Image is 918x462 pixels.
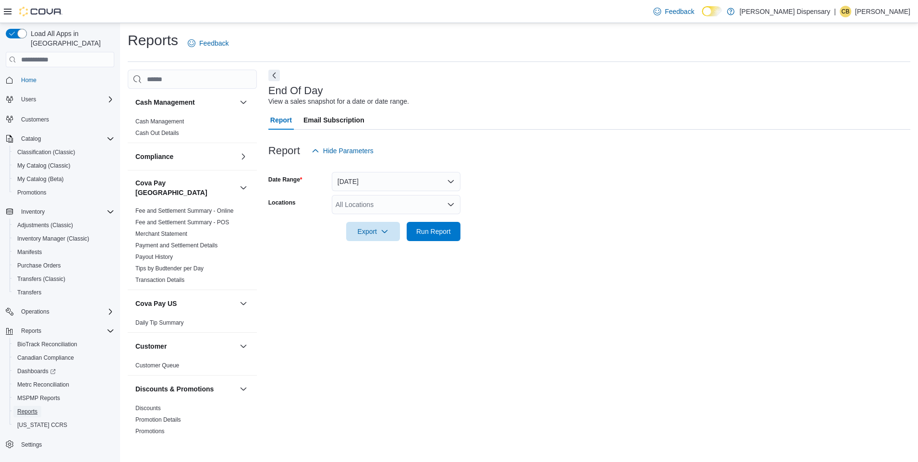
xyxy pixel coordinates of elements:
[2,73,118,87] button: Home
[13,160,74,171] a: My Catalog (Classic)
[17,306,53,317] button: Operations
[135,276,184,284] span: Transaction Details
[135,319,184,326] a: Daily Tip Summary
[135,231,187,237] a: Merchant Statement
[17,74,40,86] a: Home
[268,176,302,183] label: Date Range
[13,392,64,404] a: MSPMP Reports
[842,6,850,17] span: CB
[855,6,910,17] p: [PERSON_NAME]
[17,94,114,105] span: Users
[268,97,409,107] div: View a sales snapshot for a date or date range.
[13,273,114,285] span: Transfers (Classic)
[13,406,114,417] span: Reports
[17,113,114,125] span: Customers
[135,97,236,107] button: Cash Management
[13,219,77,231] a: Adjustments (Classic)
[650,2,698,21] a: Feedback
[135,277,184,283] a: Transaction Details
[135,427,165,435] span: Promotions
[17,133,45,145] button: Catalog
[135,341,236,351] button: Customer
[10,172,118,186] button: My Catalog (Beta)
[10,365,118,378] a: Dashboards
[135,362,179,369] span: Customer Queue
[27,29,114,48] span: Load All Apps in [GEOGRAPHIC_DATA]
[834,6,836,17] p: |
[135,118,184,125] span: Cash Management
[17,289,41,296] span: Transfers
[17,340,77,348] span: BioTrack Reconciliation
[17,206,48,218] button: Inventory
[13,246,114,258] span: Manifests
[17,439,46,450] a: Settings
[17,221,73,229] span: Adjustments (Classic)
[323,146,374,156] span: Hide Parameters
[135,219,229,226] a: Fee and Settlement Summary - POS
[13,365,114,377] span: Dashboards
[17,235,89,243] span: Inventory Manager (Classic)
[2,132,118,146] button: Catalog
[268,145,300,157] h3: Report
[135,404,161,412] span: Discounts
[13,379,114,390] span: Metrc Reconciliation
[13,419,71,431] a: [US_STATE] CCRS
[13,273,69,285] a: Transfers (Classic)
[10,351,118,365] button: Canadian Compliance
[128,360,257,375] div: Customer
[268,199,296,207] label: Locations
[238,182,249,194] button: Cova Pay [GEOGRAPHIC_DATA]
[13,260,114,271] span: Purchase Orders
[665,7,694,16] span: Feedback
[238,298,249,309] button: Cova Pay US
[13,173,114,185] span: My Catalog (Beta)
[2,324,118,338] button: Reports
[10,286,118,299] button: Transfers
[128,205,257,290] div: Cova Pay [GEOGRAPHIC_DATA]
[21,327,41,335] span: Reports
[10,245,118,259] button: Manifests
[346,222,400,241] button: Export
[2,205,118,219] button: Inventory
[13,365,60,377] a: Dashboards
[10,391,118,405] button: MSPMP Reports
[21,96,36,103] span: Users
[135,219,229,226] span: Fee and Settlement Summary - POS
[135,242,217,249] a: Payment and Settlement Details
[10,186,118,199] button: Promotions
[21,76,36,84] span: Home
[268,70,280,81] button: Next
[21,208,45,216] span: Inventory
[268,85,323,97] h3: End Of Day
[17,306,114,317] span: Operations
[10,272,118,286] button: Transfers (Classic)
[10,232,118,245] button: Inventory Manager (Classic)
[135,362,179,369] a: Customer Queue
[10,219,118,232] button: Adjustments (Classic)
[17,175,64,183] span: My Catalog (Beta)
[17,262,61,269] span: Purchase Orders
[13,379,73,390] a: Metrc Reconciliation
[13,339,81,350] a: BioTrack Reconciliation
[17,189,47,196] span: Promotions
[135,265,204,272] span: Tips by Budtender per Day
[21,116,49,123] span: Customers
[135,152,173,161] h3: Compliance
[13,160,114,171] span: My Catalog (Classic)
[17,133,114,145] span: Catalog
[13,246,46,258] a: Manifests
[21,308,49,316] span: Operations
[17,381,69,389] span: Metrc Reconciliation
[21,135,41,143] span: Catalog
[238,340,249,352] button: Customer
[13,352,78,364] a: Canadian Compliance
[135,341,167,351] h3: Customer
[135,152,236,161] button: Compliance
[128,116,257,143] div: Cash Management
[135,130,179,136] a: Cash Out Details
[10,338,118,351] button: BioTrack Reconciliation
[416,227,451,236] span: Run Report
[128,31,178,50] h1: Reports
[13,173,68,185] a: My Catalog (Beta)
